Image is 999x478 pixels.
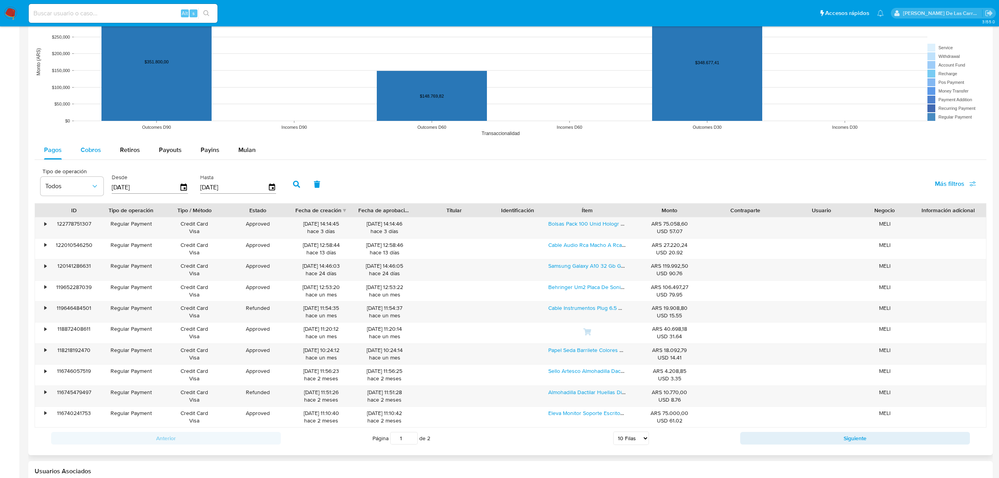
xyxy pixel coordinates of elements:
[35,467,986,475] h2: Usuarios Asociados
[825,9,869,17] span: Accesos rápidos
[903,9,982,17] p: delfina.delascarreras@mercadolibre.com
[985,9,993,17] a: Salir
[29,8,217,19] input: Buscar usuario o caso...
[192,9,195,17] span: s
[198,8,214,19] button: search-icon
[182,9,188,17] span: Alt
[982,19,995,25] span: 3.155.0
[877,10,884,17] a: Notificaciones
